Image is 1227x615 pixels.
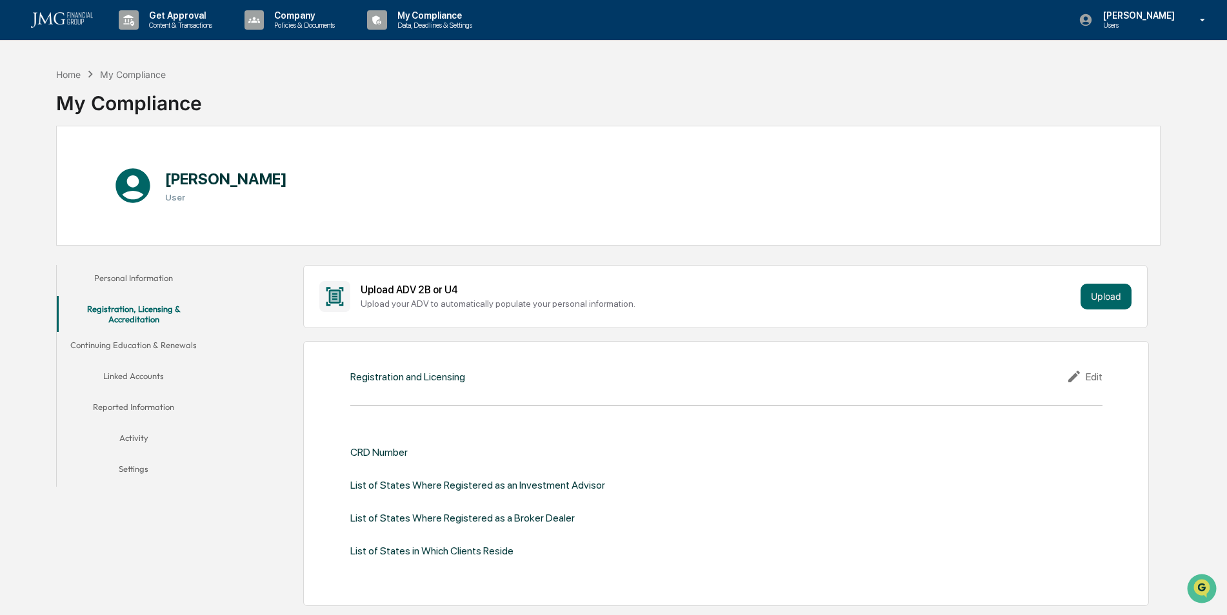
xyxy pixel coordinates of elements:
[57,296,211,333] button: Registration, Licensing & Accreditation
[165,170,287,188] h1: [PERSON_NAME]
[13,99,36,122] img: 1746055101610-c473b297-6a78-478c-a979-82029cc54cd1
[13,164,23,174] div: 🖐️
[264,21,341,30] p: Policies & Documents
[13,188,23,199] div: 🔎
[1186,572,1221,607] iframe: Open customer support
[165,192,287,202] h3: User
[57,363,211,394] button: Linked Accounts
[100,69,166,80] div: My Compliance
[57,265,211,296] button: Personal Information
[1093,10,1181,21] p: [PERSON_NAME]
[106,162,160,175] span: Attestations
[350,512,575,524] div: List of States Where Registered as a Broker Dealer
[94,164,104,174] div: 🗄️
[361,298,1075,309] div: Upload your ADV to automatically populate your personal information.
[26,162,83,175] span: Preclearance
[8,157,88,181] a: 🖐️Preclearance
[57,394,211,425] button: Reported Information
[387,10,479,21] p: My Compliance
[34,59,213,72] input: Clear
[350,545,514,557] div: List of States in Which Clients Reside
[57,425,211,456] button: Activity
[128,219,156,228] span: Pylon
[13,27,235,48] p: How can we help?
[31,12,93,28] img: logo
[139,10,219,21] p: Get Approval
[350,446,408,458] div: CRD Number
[139,21,219,30] p: Content & Transactions
[8,182,86,205] a: 🔎Data Lookup
[57,456,211,487] button: Settings
[387,21,479,30] p: Data, Deadlines & Settings
[1093,21,1181,30] p: Users
[350,479,605,491] div: List of States Where Registered as an Investment Advisor
[44,112,163,122] div: We're available if you need us!
[26,187,81,200] span: Data Lookup
[219,102,235,118] button: Start new chat
[56,69,81,80] div: Home
[1066,369,1102,384] div: Edit
[350,371,465,383] div: Registration and Licensing
[1081,284,1132,309] button: Upload
[56,81,202,115] div: My Compliance
[57,265,211,487] div: secondary tabs example
[88,157,165,181] a: 🗄️Attestations
[57,332,211,363] button: Continuing Education & Renewals
[264,10,341,21] p: Company
[91,218,156,228] a: Powered byPylon
[361,284,1075,296] div: Upload ADV 2B or U4
[44,99,212,112] div: Start new chat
